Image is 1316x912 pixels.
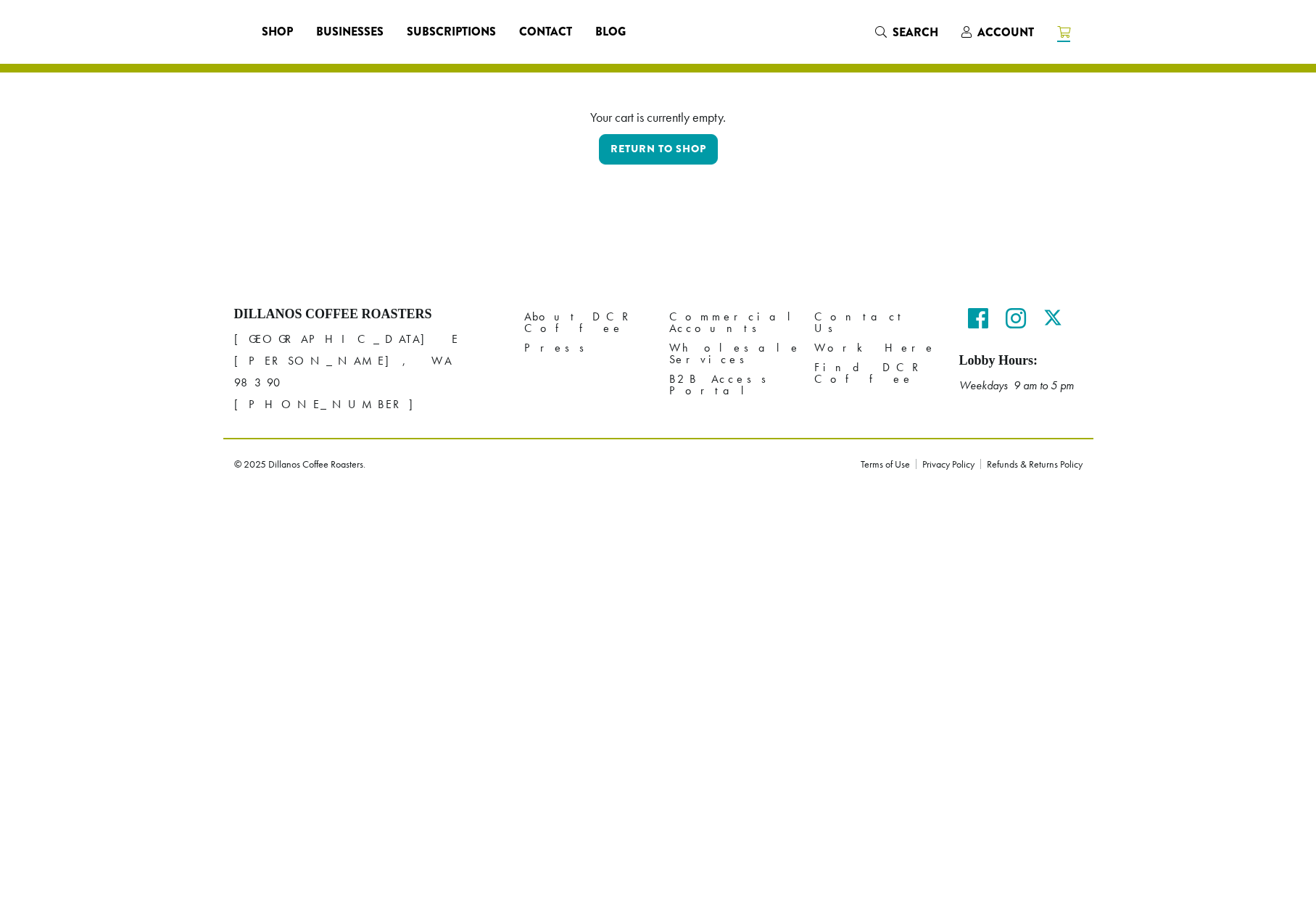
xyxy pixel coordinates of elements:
span: Shop [262,23,293,41]
div: Your cart is currently empty. [245,107,1072,127]
span: Account [977,24,1034,41]
a: Terms of Use [861,459,916,469]
span: Businesses [316,23,384,41]
span: Blog [595,23,626,41]
h5: Lobby Hours: [959,353,1083,369]
span: Subscriptions [407,23,496,41]
p: [GEOGRAPHIC_DATA] E [PERSON_NAME], WA 98390 [PHONE_NUMBER] [234,328,502,415]
a: Find DCR Coffee [814,357,938,389]
a: About DCR Coffee [524,307,647,338]
a: Refunds & Returns Policy [980,459,1083,469]
a: B2B Access Portal [669,369,793,400]
a: Press [524,338,647,357]
a: Work Here [814,338,938,357]
em: Weekdays 9 am to 5 pm [959,378,1074,393]
a: Commercial Accounts [669,307,793,338]
a: Shop [250,20,305,43]
a: Wholesale Services [669,338,793,369]
h4: Dillanos Coffee Roasters [234,307,502,323]
a: Privacy Policy [916,459,980,469]
span: Search [893,24,938,41]
p: © 2025 Dillanos Coffee Roasters. [234,459,839,469]
a: Contact Us [814,307,938,338]
a: Return to shop [599,134,718,165]
span: Contact [519,23,572,41]
a: Search [864,20,950,44]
